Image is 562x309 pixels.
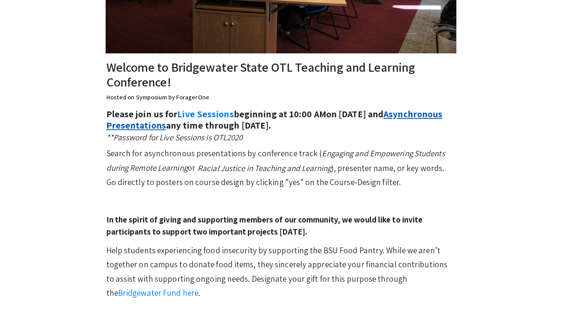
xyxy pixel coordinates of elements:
sup: Search for asynchronous presentations by conference track ( or [106,148,445,173]
h2: Welcome to Bridgewater State OTL Teaching and Learning Conference! [106,60,456,90]
span: Help students experiencing food insecurity by supporting the BSU Food Pantry. While we aren’t tog... [106,245,448,298]
strong: In the spirit of giving and supporting members of our community, we would like to invite particip... [106,195,456,237]
iframe: Chat [6,274,33,303]
a: Live Sessions [177,108,233,120]
a: Bridgewater Fund here [118,288,198,298]
strong: any time through [DATE]. [106,108,443,131]
span: on [DATE] and [326,108,384,120]
em: **Password for Live Sessions is OTL2020 [106,132,243,143]
em: Engaging and Empowering Students during Remote Learning [106,148,445,173]
strong: Please join us for beginning at 10:00 AM [106,108,384,120]
em: Racial Justice in Teaching and Learning [198,163,331,173]
a: Asynchronous Presentations [106,108,443,131]
p: Hosted on Symposium by ForagerOne [106,93,456,102]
